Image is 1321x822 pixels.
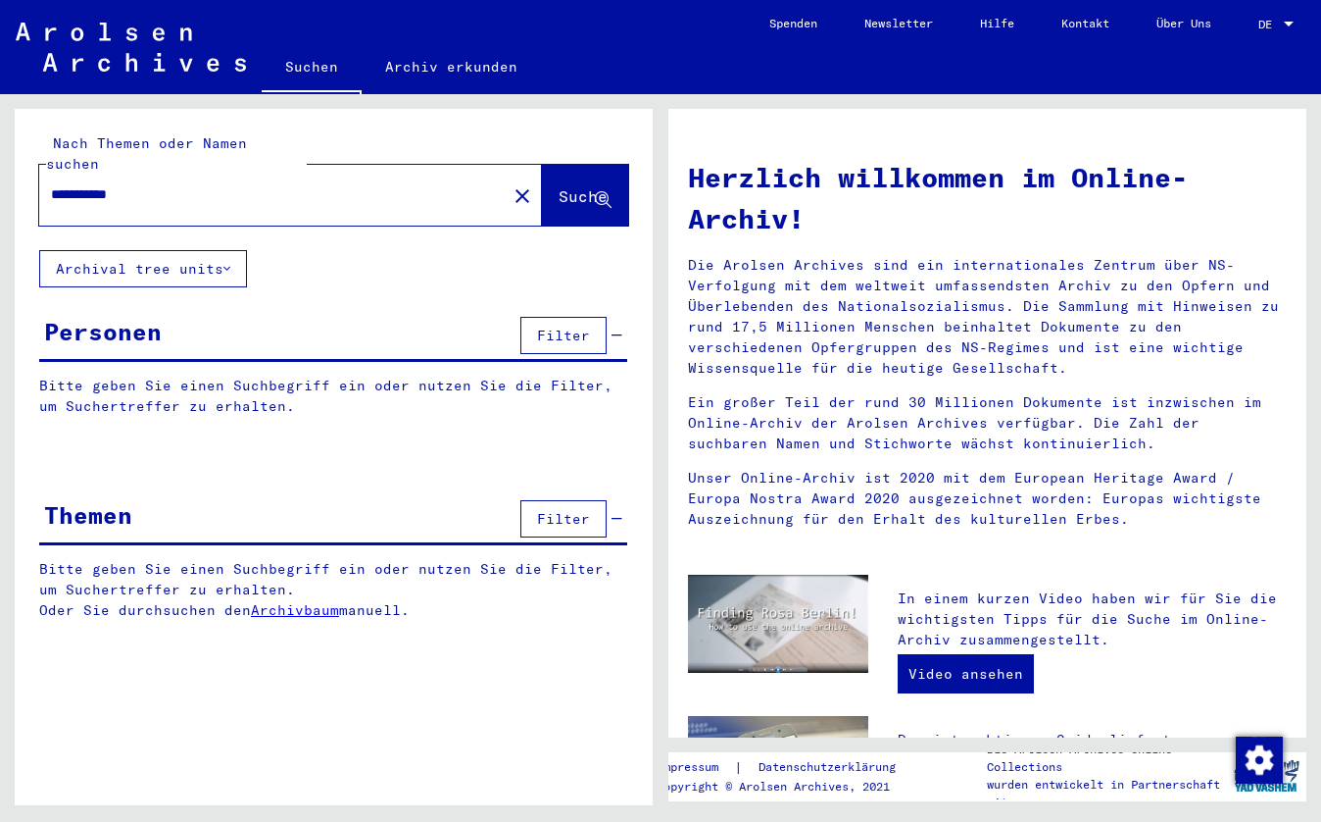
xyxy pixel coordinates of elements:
[39,559,628,621] p: Bitte geben Sie einen Suchbegriff ein oder nutzen Sie die Filter, um Suchertreffer zu erhalten. O...
[688,255,1287,379] p: Die Arolsen Archives sind ein internationales Zentrum über NS-Verfolgung mit dem weltweit umfasse...
[503,176,542,215] button: Clear
[46,134,247,173] mat-label: Nach Themen oder Namen suchen
[559,186,608,206] span: Suche
[520,500,607,538] button: Filter
[1235,736,1282,783] div: Zustimmung ändern
[987,741,1227,776] p: Die Arolsen Archives Online-Collections
[44,314,162,349] div: Personen
[898,654,1034,694] a: Video ansehen
[1258,18,1280,31] span: DE
[657,757,734,778] a: Impressum
[39,250,247,287] button: Archival tree units
[688,157,1287,239] h1: Herzlich willkommen im Online-Archiv!
[251,601,339,619] a: Archivbaum
[537,510,590,528] span: Filter
[44,497,132,533] div: Themen
[362,43,541,90] a: Archiv erkunden
[688,468,1287,530] p: Unser Online-Archiv ist 2020 mit dem European Heritage Award / Europa Nostra Award 2020 ausgezeic...
[898,589,1287,650] p: In einem kurzen Video haben wir für Sie die wichtigsten Tipps für die Suche im Online-Archiv zusa...
[542,165,628,226] button: Suche
[537,327,590,344] span: Filter
[1230,751,1303,800] img: yv_logo.png
[511,184,534,208] mat-icon: close
[743,757,919,778] a: Datenschutzerklärung
[39,376,627,417] p: Bitte geben Sie einen Suchbegriff ein oder nutzen Sie die Filter, um Suchertreffer zu erhalten.
[16,23,246,72] img: Arolsen_neg.svg
[688,575,868,673] img: video.jpg
[987,776,1227,811] p: wurden entwickelt in Partnerschaft mit
[1236,737,1283,784] img: Zustimmung ändern
[657,778,919,796] p: Copyright © Arolsen Archives, 2021
[520,317,607,354] button: Filter
[262,43,362,94] a: Suchen
[688,392,1287,454] p: Ein großer Teil der rund 30 Millionen Dokumente ist inzwischen im Online-Archiv der Arolsen Archi...
[657,757,919,778] div: |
